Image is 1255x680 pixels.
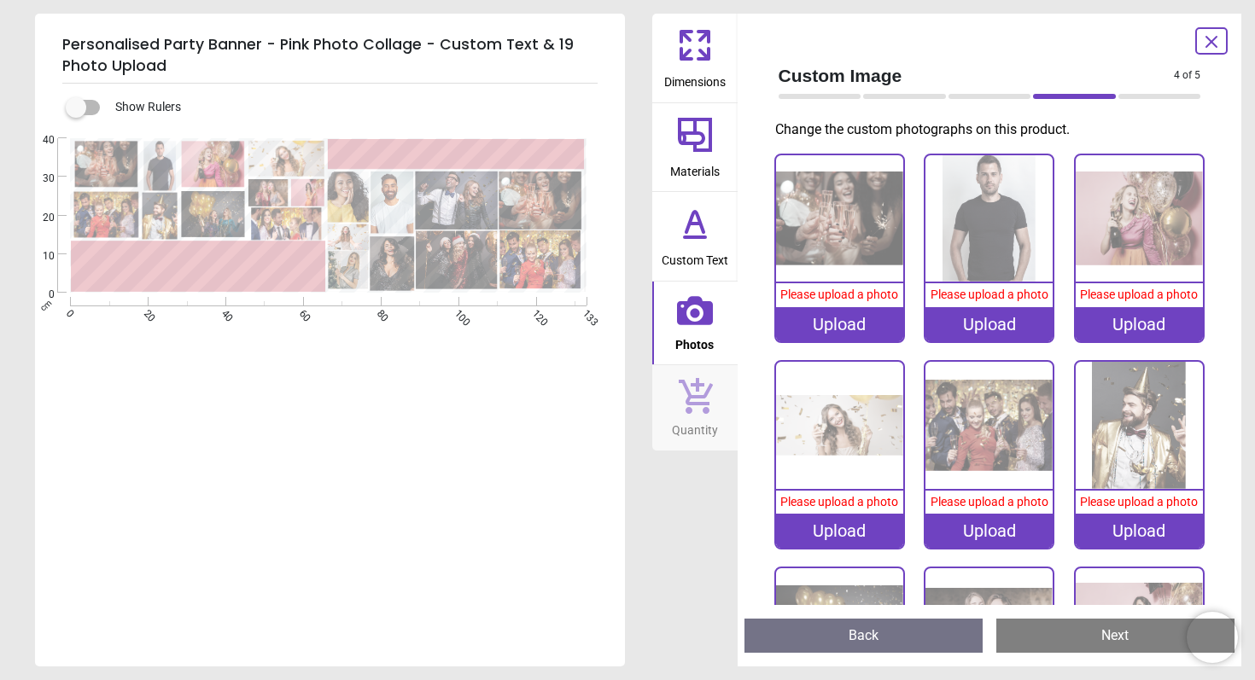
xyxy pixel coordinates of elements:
[652,103,738,192] button: Materials
[62,307,73,318] span: 0
[652,14,738,102] button: Dimensions
[528,307,540,318] span: 120
[22,133,55,148] span: 40
[373,307,384,318] span: 80
[652,365,738,450] button: Quantity
[780,288,898,301] span: Please upload a photo
[295,307,306,318] span: 60
[776,514,903,548] div: Upload
[22,171,55,186] span: 30
[579,307,590,318] span: 133
[451,307,462,318] span: 100
[62,27,598,84] h5: Personalised Party Banner - Pink Photo Collage - Custom Text & 19 Photo Upload
[140,307,151,318] span: 20
[664,66,726,91] span: Dimensions
[22,249,55,264] span: 10
[1076,307,1203,341] div: Upload
[22,211,55,225] span: 20
[672,414,718,439] span: Quantity
[662,244,728,270] span: Custom Text
[931,288,1048,301] span: Please upload a photo
[744,619,983,653] button: Back
[925,307,1053,341] div: Upload
[931,495,1048,509] span: Please upload a photo
[22,288,55,302] span: 0
[1080,288,1198,301] span: Please upload a photo
[218,307,229,318] span: 40
[652,282,738,365] button: Photos
[1076,514,1203,548] div: Upload
[1174,68,1200,83] span: 4 of 5
[38,298,54,313] span: cm
[925,514,1053,548] div: Upload
[776,307,903,341] div: Upload
[1187,612,1238,663] iframe: Brevo live chat
[652,192,738,281] button: Custom Text
[779,63,1175,88] span: Custom Image
[670,155,720,181] span: Materials
[1080,495,1198,509] span: Please upload a photo
[996,619,1235,653] button: Next
[76,97,625,118] div: Show Rulers
[675,328,714,354] span: Photos
[780,495,898,509] span: Please upload a photo
[775,120,1215,139] p: Change the custom photographs on this product.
